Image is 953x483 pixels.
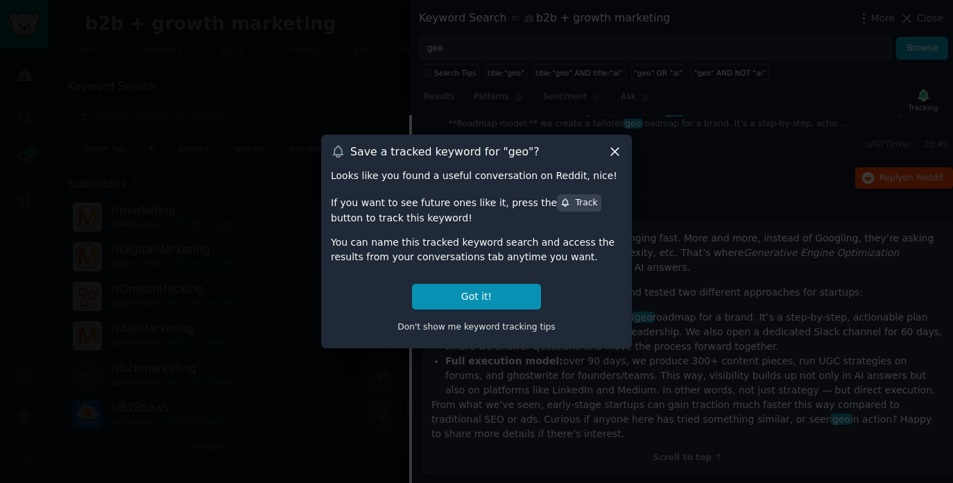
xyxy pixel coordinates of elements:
div: If you want to see future ones like it, press the button to track this keyword! [331,193,622,225]
div: You can name this tracked keyword search and access the results from your conversations tab anyti... [331,235,622,264]
span: Don't show me keyword tracking tips [397,322,556,332]
div: Track [560,197,597,210]
div: Looks like you found a useful conversation on Reddit, nice! [331,169,622,183]
button: Got it! [412,284,541,310]
h3: Save a tracked keyword for " geo "? [350,144,540,159]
